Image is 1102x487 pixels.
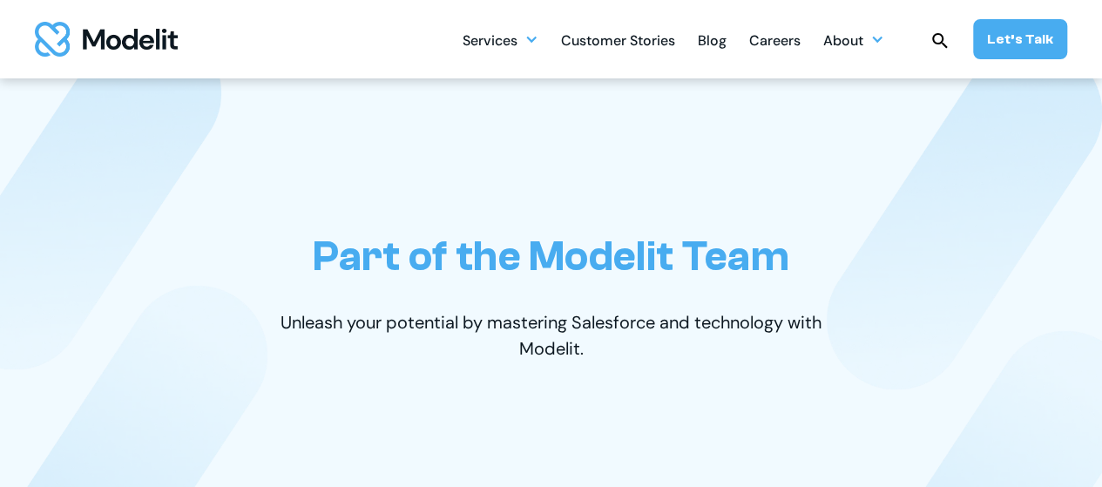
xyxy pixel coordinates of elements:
a: Careers [749,23,801,57]
div: Careers [749,25,801,59]
p: Unleash your potential by mastering Salesforce and technology with Modelit. [251,309,852,362]
h1: Part of the Modelit Team [313,232,788,281]
div: Let’s Talk [987,30,1053,49]
div: Services [463,25,517,59]
div: About [823,23,884,57]
a: Customer Stories [561,23,675,57]
a: Blog [698,23,727,57]
a: Let’s Talk [973,19,1067,59]
div: Blog [698,25,727,59]
div: Services [463,23,538,57]
div: About [823,25,863,59]
a: home [35,22,178,57]
div: Customer Stories [561,25,675,59]
img: modelit logo [35,22,178,57]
